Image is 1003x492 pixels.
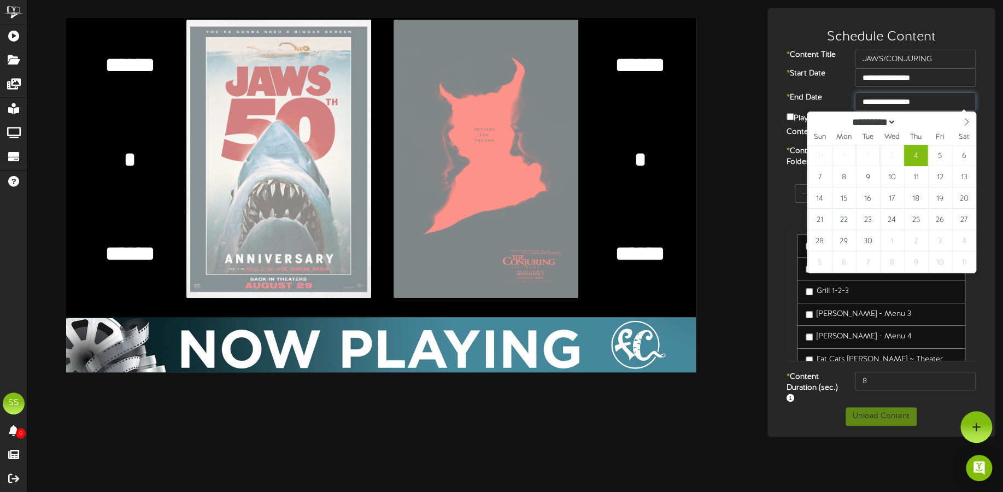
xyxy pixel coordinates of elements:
[928,188,952,209] span: September 19, 2025
[778,127,864,138] label: Content Zone:
[880,188,904,209] span: September 17, 2025
[806,266,813,273] input: [PERSON_NAME] - Menu 1
[952,209,976,230] span: September 27, 2025
[856,251,879,273] span: October 7, 2025
[806,356,813,364] input: Fat Cats [PERSON_NAME] ~ Theater Projector
[778,50,847,61] label: Content Title
[778,146,847,168] label: Content Folders
[806,311,813,318] input: [PERSON_NAME] - Menu 3
[928,166,952,188] span: September 12, 2025
[832,251,855,273] span: October 6, 2025
[787,113,794,120] input: Play Forever
[787,111,837,124] label: Play Forever
[806,243,813,250] input: [PERSON_NAME] - Menu 2
[808,188,831,209] span: September 14, 2025
[795,184,967,203] input: -- Search --
[855,372,976,390] input: 15
[3,393,25,414] div: SS
[787,171,976,184] div: 0 Folders selected
[928,230,952,251] span: October 3, 2025
[806,354,957,376] label: Fat Cats [PERSON_NAME] ~ Theater Projector
[952,145,976,166] span: September 6, 2025
[856,166,879,188] span: September 9, 2025
[952,166,976,188] span: September 13, 2025
[808,166,831,188] span: September 7, 2025
[856,145,879,166] span: September 2, 2025
[832,230,855,251] span: September 29, 2025
[806,309,911,320] label: [PERSON_NAME] - Menu 3
[880,209,904,230] span: September 24, 2025
[928,209,952,230] span: September 26, 2025
[966,455,992,481] div: Open Intercom Messenger
[806,288,813,295] input: Grill 1-2-3
[904,251,928,273] span: October 9, 2025
[879,134,904,141] span: Wed
[806,241,911,251] label: [PERSON_NAME] - Menu 2
[856,209,879,230] span: September 23, 2025
[806,286,849,297] label: Grill 1-2-3
[904,145,928,166] span: September 4, 2025
[808,209,831,230] span: September 21, 2025
[880,166,904,188] span: September 10, 2025
[880,145,904,166] span: September 3, 2025
[904,134,928,141] span: Thu
[952,134,976,141] span: Sat
[880,230,904,251] span: October 1, 2025
[928,145,952,166] span: September 5, 2025
[904,166,928,188] span: September 11, 2025
[808,230,831,251] span: September 28, 2025
[846,407,917,426] button: Upload Content
[808,251,831,273] span: October 5, 2025
[952,251,976,273] span: October 11, 2025
[952,230,976,251] span: October 4, 2025
[896,116,935,128] input: Year
[832,145,855,166] span: September 1, 2025
[832,166,855,188] span: September 8, 2025
[855,50,976,68] input: Title of this Content
[806,263,910,274] label: [PERSON_NAME] - Menu 1
[904,230,928,251] span: October 2, 2025
[807,134,831,141] span: Sun
[806,331,912,342] label: [PERSON_NAME] - Menu 4
[778,30,984,44] h3: Schedule Content
[904,209,928,230] span: September 25, 2025
[928,134,952,141] span: Fri
[808,145,831,166] span: August 31, 2025
[832,188,855,209] span: September 15, 2025
[880,251,904,273] span: October 8, 2025
[952,188,976,209] span: September 20, 2025
[16,428,26,438] span: 0
[778,92,847,103] label: End Date
[778,372,847,405] label: Content Duration (sec.)
[778,68,847,79] label: Start Date
[904,188,928,209] span: September 18, 2025
[806,333,813,341] input: [PERSON_NAME] - Menu 4
[856,230,879,251] span: September 30, 2025
[855,134,879,141] span: Tue
[831,134,855,141] span: Mon
[832,209,855,230] span: September 22, 2025
[928,251,952,273] span: October 10, 2025
[856,188,879,209] span: September 16, 2025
